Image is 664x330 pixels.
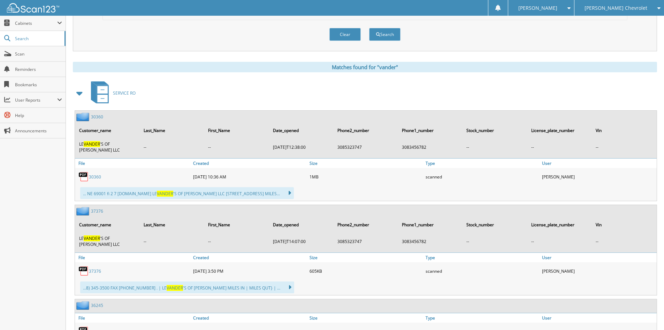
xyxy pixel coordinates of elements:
[76,138,139,156] td: LE 'S OF [PERSON_NAME] LLC
[76,301,91,310] img: folder2.png
[369,28,400,41] button: Search
[91,208,103,214] a: 37376
[424,264,540,278] div: scanned
[528,123,592,138] th: License_plate_number
[585,6,647,10] span: [PERSON_NAME] Chevrolet
[205,138,268,156] td: --
[140,138,204,156] td: --
[269,233,333,250] td: [DATE]T14:07:00
[75,159,191,168] a: File
[7,3,59,13] img: scan123-logo-white.svg
[91,302,103,308] a: 36245
[78,171,89,182] img: PDF.png
[308,253,424,262] a: Size
[334,218,398,232] th: Phone2_number
[191,313,308,323] a: Created
[308,264,424,278] div: 605KB
[398,123,462,138] th: Phone1_number
[140,123,204,138] th: Last_Name
[78,266,89,276] img: PDF.png
[592,123,656,138] th: Vin
[89,174,101,180] a: 30360
[89,268,101,274] a: 37376
[592,218,656,232] th: Vin
[398,138,462,156] td: 3083456782
[269,123,333,138] th: Date_opened
[15,66,62,72] span: Reminders
[334,123,398,138] th: Phone2_number
[398,218,462,232] th: Phone1_number
[424,159,540,168] a: Type
[76,123,139,138] th: Customer_name
[463,138,527,156] td: --
[463,233,527,250] td: --
[191,170,308,184] div: [DATE] 10:36 AM
[540,264,657,278] div: [PERSON_NAME]
[528,218,592,232] th: License_plate_number
[398,233,462,250] td: 3083456782
[15,128,62,134] span: Announcements
[334,138,398,156] td: 3085323747
[540,170,657,184] div: [PERSON_NAME]
[84,141,100,147] span: VANDER
[167,285,183,291] span: VANDER
[15,97,57,103] span: User Reports
[463,218,527,232] th: Stock_number
[140,218,204,232] th: Last_Name
[157,191,173,197] span: VANDER
[84,235,100,241] span: VANDER
[463,123,527,138] th: Stock_number
[15,82,62,88] span: Bookmarks
[424,313,540,323] a: Type
[205,218,268,232] th: First_Name
[80,281,294,293] div: ...8) 345-3500 FAX [PHONE_NUMBER] . | LE 'S OF [PERSON_NAME] MILES IN | MILES QUT} | ...
[75,253,191,262] a: File
[76,218,139,232] th: Customer_name
[540,253,657,262] a: User
[87,79,136,107] a: SERVICE RO
[424,170,540,184] div: scanned
[15,20,57,26] span: Cabinets
[592,233,656,250] td: --
[15,51,62,57] span: Scan
[140,233,204,250] td: --
[329,28,361,41] button: Clear
[191,159,308,168] a: Created
[528,138,592,156] td: --
[308,159,424,168] a: Size
[592,138,656,156] td: --
[424,253,540,262] a: Type
[191,253,308,262] a: Created
[76,112,91,121] img: folder2.png
[205,233,268,250] td: --
[334,233,398,250] td: 3085323747
[540,159,657,168] a: User
[540,313,657,323] a: User
[75,313,191,323] a: File
[73,62,657,72] div: Matches found for "vander"
[308,170,424,184] div: 1MB
[91,114,103,120] a: 30360
[113,90,136,96] span: SERVICE RO
[629,296,664,330] iframe: Chat Widget
[205,123,268,138] th: First_Name
[191,264,308,278] div: [DATE] 3:50 PM
[518,6,557,10] span: [PERSON_NAME]
[76,233,139,250] td: LE 'S OF [PERSON_NAME] LLC
[528,233,592,250] td: --
[308,313,424,323] a: Size
[269,138,333,156] td: [DATE]T12:38:00
[15,36,61,42] span: Search
[15,112,62,118] span: Help
[80,187,294,199] div: ... NE 69001 fi 2 7 [DOMAIN_NAME] LE 'S OF [PERSON_NAME] LLC [STREET_ADDRESS] MILES...
[76,207,91,215] img: folder2.png
[269,218,333,232] th: Date_opened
